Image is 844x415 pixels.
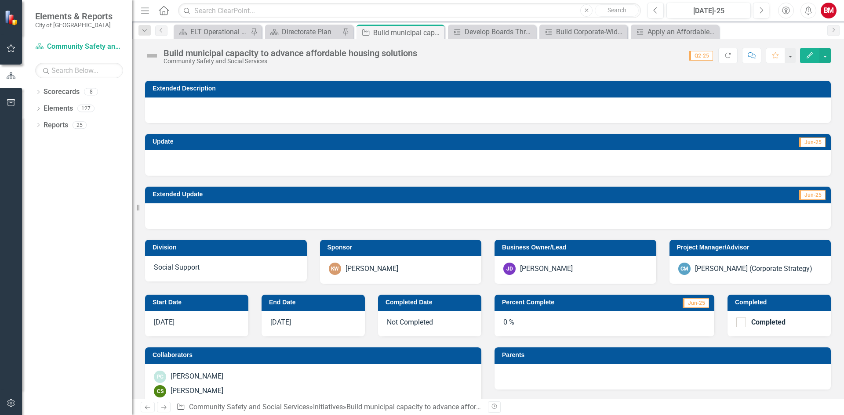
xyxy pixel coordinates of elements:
[735,299,826,306] h3: Completed
[154,371,166,383] div: PC
[373,27,442,38] div: Build municipal capacity to advance affordable housing solutions
[35,11,113,22] span: Elements & Reports
[556,26,625,37] div: Build Corporate-Wide Capacity to Apply a Housing Lens to Municipal Plans/Actions as Informed by S...
[189,403,309,411] a: Community Safety and Social Services
[542,26,625,37] a: Build Corporate-Wide Capacity to Apply a Housing Lens to Municipal Plans/Actions as Informed by S...
[153,244,302,251] h3: Division
[821,3,837,18] button: BM
[502,244,652,251] h3: Business Owner/Lead
[35,63,123,78] input: Search Below...
[465,26,534,37] div: Develop Boards Through Strategic Planning Processes
[502,299,639,306] h3: Percent Complete
[327,244,477,251] h3: Sponsor
[178,3,641,18] input: Search ClearPoint...
[678,263,691,275] div: CM
[154,263,200,271] span: Social Support
[503,263,516,275] div: JD
[77,105,95,112] div: 127
[502,352,826,358] h3: Parents
[386,299,477,306] h3: Completed Date
[669,6,748,16] div: [DATE]-25
[346,264,398,274] div: [PERSON_NAME]
[145,49,159,63] img: Not Defined
[270,318,291,326] span: [DATE]
[378,311,481,336] div: Not Completed
[267,26,340,37] a: Directorate Plan
[44,87,80,97] a: Scorecards
[153,352,477,358] h3: Collaborators
[648,26,717,37] div: Apply an Affordable Housing Overlay to the Corporate Land Strategy
[154,385,166,397] div: CS
[164,58,417,65] div: Community Safety and Social Services
[171,386,223,396] div: [PERSON_NAME]
[35,42,123,52] a: Community Safety and Social Services
[633,26,717,37] a: Apply an Affordable Housing Overlay to the Corporate Land Strategy
[153,191,589,198] h3: Extended Update
[171,372,223,382] div: [PERSON_NAME]
[154,318,175,326] span: [DATE]
[677,244,827,251] h3: Project Manager/Advisor
[73,121,87,129] div: 25
[176,26,248,37] a: ELT Operational Plan
[313,403,343,411] a: Initiatives
[799,190,826,200] span: Jun-25
[608,7,626,14] span: Search
[346,403,550,411] div: Build municipal capacity to advance affordable housing solutions
[695,264,812,274] div: [PERSON_NAME] (Corporate Strategy)
[153,299,244,306] h3: Start Date
[4,10,20,26] img: ClearPoint Strategy
[282,26,340,37] div: Directorate Plan
[84,88,98,96] div: 8
[35,22,113,29] small: City of [GEOGRAPHIC_DATA]
[44,104,73,114] a: Elements
[683,298,709,308] span: Jun-25
[269,299,360,306] h3: End Date
[153,138,445,145] h3: Update
[190,26,248,37] div: ELT Operational Plan
[44,120,68,130] a: Reports
[799,137,826,147] span: Jun-25
[520,264,573,274] div: [PERSON_NAME]
[689,51,713,61] span: Q2-25
[666,3,751,18] button: [DATE]-25
[164,48,417,58] div: Build municipal capacity to advance affordable housing solutions
[329,263,341,275] div: KW
[450,26,534,37] a: Develop Boards Through Strategic Planning Processes
[153,85,826,92] h3: Extended Description
[176,402,481,412] div: » »
[595,4,639,17] button: Search
[495,311,714,336] div: 0 %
